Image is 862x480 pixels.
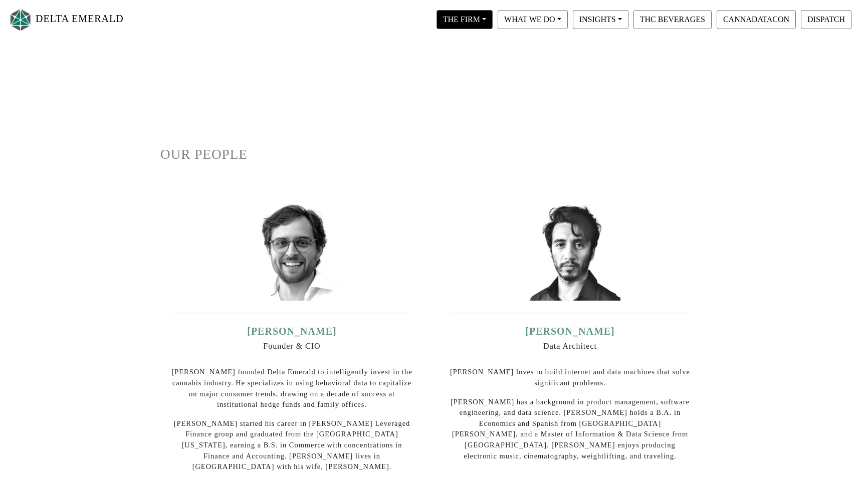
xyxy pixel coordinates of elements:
button: THC BEVERAGES [633,10,712,29]
button: WHAT WE DO [498,10,568,29]
img: Logo [8,7,33,33]
h6: Founder & CIO [170,341,413,351]
img: david [520,200,620,301]
p: [PERSON_NAME] has a background in product management, software engineering, and data science. [PE... [449,397,692,462]
img: ian [242,200,342,301]
p: [PERSON_NAME] founded Delta Emerald to intelligently invest in the cannabis industry. He speciali... [170,367,413,410]
button: INSIGHTS [573,10,628,29]
button: THE FIRM [437,10,493,29]
button: DISPATCH [801,10,851,29]
a: THC BEVERAGES [631,15,714,23]
h1: OUR PEOPLE [160,146,702,163]
a: DELTA EMERALD [8,4,124,36]
a: DISPATCH [798,15,854,23]
p: [PERSON_NAME] started his career in [PERSON_NAME] Leveraged Finance group and graduated from the ... [170,418,413,472]
button: CANNADATACON [717,10,796,29]
p: [PERSON_NAME] loves to build internet and data machines that solve significant problems. [449,367,692,388]
a: [PERSON_NAME] [247,326,337,337]
h6: Data Architect [449,341,692,351]
a: CANNADATACON [714,15,798,23]
a: [PERSON_NAME] [525,326,615,337]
